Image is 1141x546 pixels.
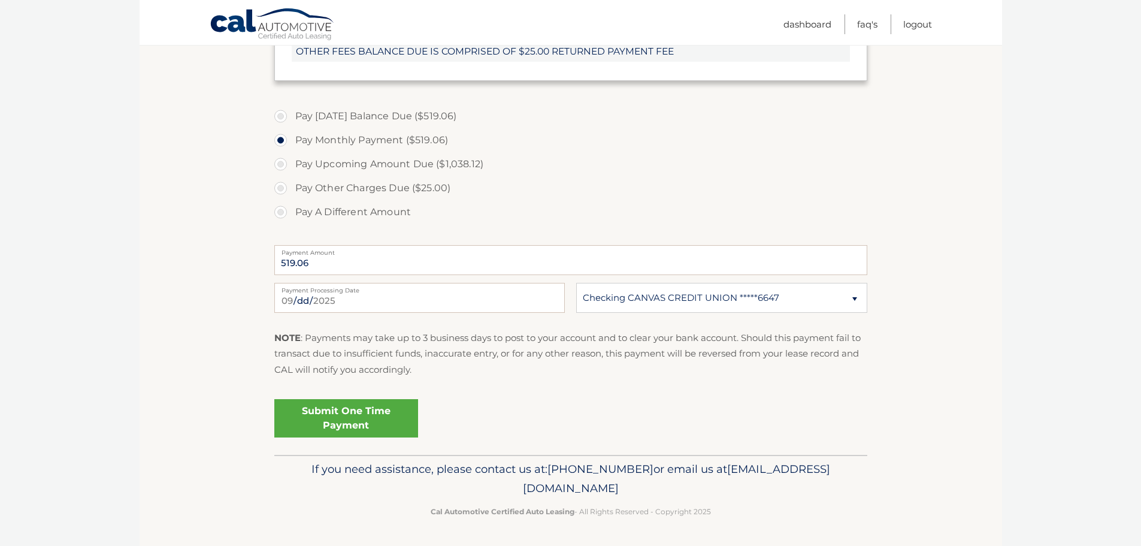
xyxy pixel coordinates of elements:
strong: NOTE [274,332,301,343]
p: If you need assistance, please contact us at: or email us at [282,460,859,498]
input: Payment Amount [274,245,867,275]
p: : Payments may take up to 3 business days to post to your account and to clear your bank account.... [274,330,867,378]
label: Pay [DATE] Balance Due ($519.06) [274,104,867,128]
a: FAQ's [857,14,877,34]
span: OTHER FEES BALANCE DUE IS COMPRISED OF $25.00 RETURNED PAYMENT FEE [292,41,850,62]
p: - All Rights Reserved - Copyright 2025 [282,505,859,518]
label: Pay A Different Amount [274,200,867,224]
a: Dashboard [783,14,831,34]
a: Logout [903,14,932,34]
label: Pay Other Charges Due ($25.00) [274,176,867,200]
strong: Cal Automotive Certified Auto Leasing [431,507,574,516]
label: Pay Upcoming Amount Due ($1,038.12) [274,152,867,176]
span: [PHONE_NUMBER] [547,462,653,476]
label: Payment Processing Date [274,283,565,292]
input: Payment Date [274,283,565,313]
a: Submit One Time Payment [274,399,418,438]
label: Pay Monthly Payment ($519.06) [274,128,867,152]
a: Cal Automotive [210,8,335,43]
label: Payment Amount [274,245,867,255]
